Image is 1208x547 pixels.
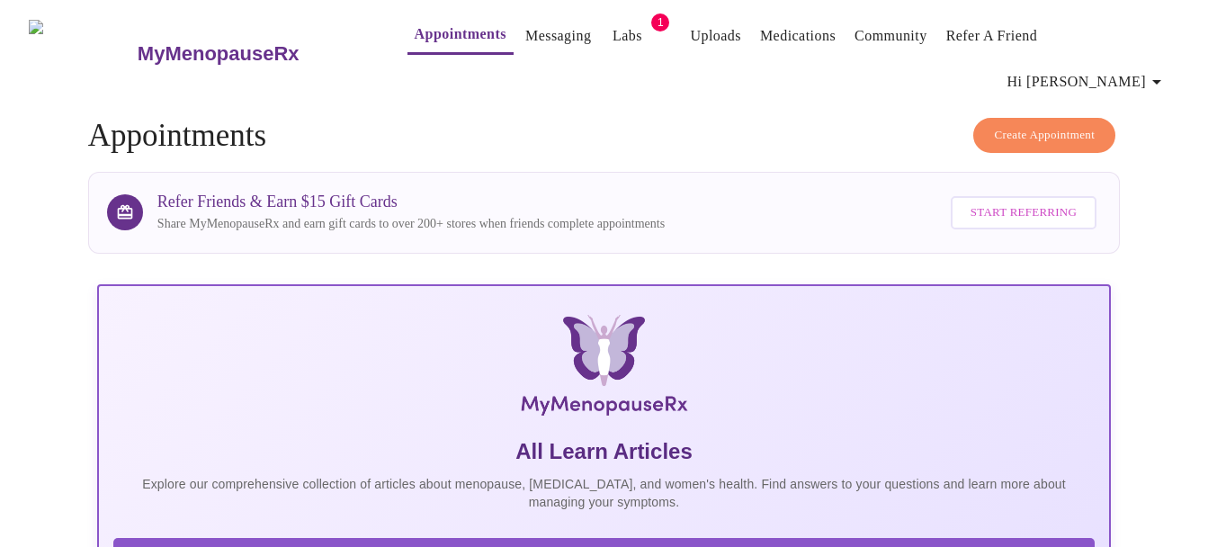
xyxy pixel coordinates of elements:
span: Create Appointment [994,125,1095,146]
h5: All Learn Articles [113,437,1095,466]
button: Refer a Friend [939,18,1045,54]
button: Messaging [518,18,598,54]
a: Community [855,23,927,49]
img: MyMenopauseRx Logo [29,20,135,87]
button: Appointments [407,16,514,55]
span: Hi [PERSON_NAME] [1007,69,1168,94]
a: Labs [613,23,642,49]
button: Labs [598,18,656,54]
a: Messaging [525,23,591,49]
h3: Refer Friends & Earn $15 Gift Cards [157,193,665,211]
span: 1 [651,13,669,31]
a: Uploads [690,23,741,49]
button: Medications [753,18,843,54]
span: Start Referring [971,202,1077,223]
button: Start Referring [951,196,1096,229]
button: Uploads [683,18,748,54]
button: Community [847,18,935,54]
a: Appointments [415,22,506,47]
a: Start Referring [946,187,1101,238]
p: Explore our comprehensive collection of articles about menopause, [MEDICAL_DATA], and women's hea... [113,475,1095,511]
a: Medications [760,23,836,49]
button: Hi [PERSON_NAME] [1000,64,1175,100]
a: MyMenopauseRx [135,22,371,85]
p: Share MyMenopauseRx and earn gift cards to over 200+ stores when friends complete appointments [157,215,665,233]
img: MyMenopauseRx Logo [265,315,943,423]
a: Refer a Friend [946,23,1038,49]
h3: MyMenopauseRx [138,42,300,66]
button: Create Appointment [973,118,1115,153]
h4: Appointments [88,118,1120,154]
